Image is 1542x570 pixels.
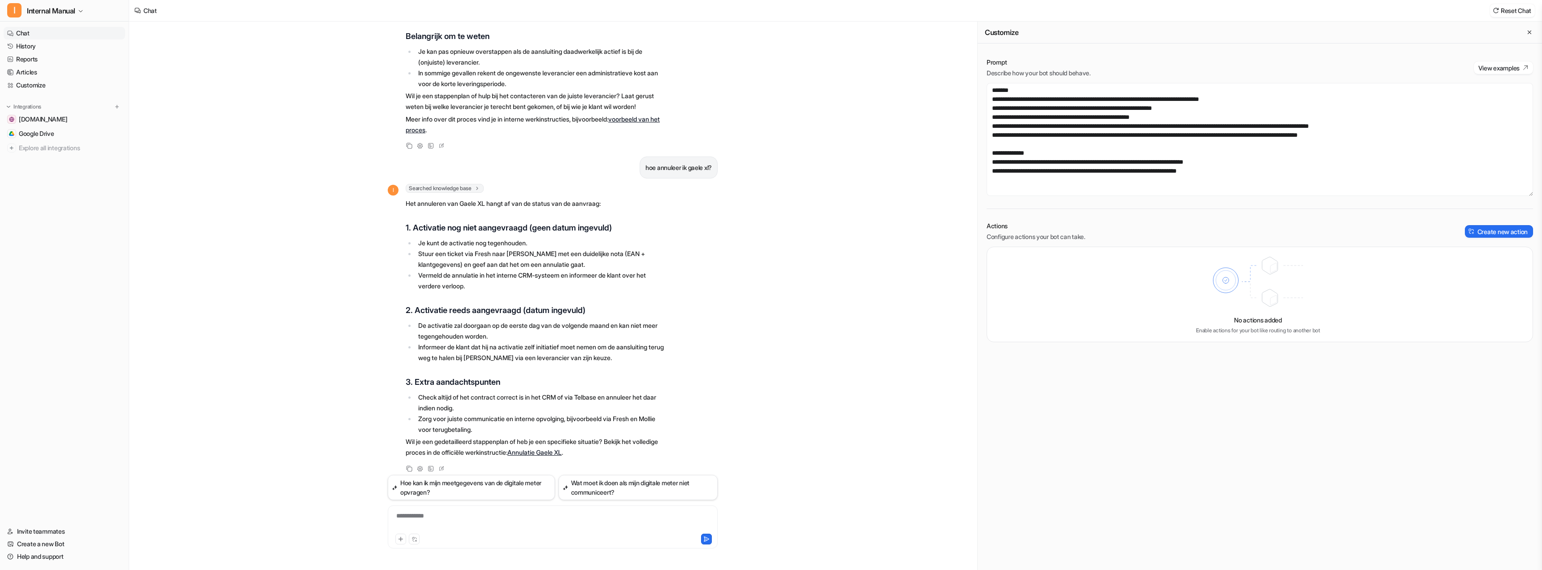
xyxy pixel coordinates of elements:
a: Articles [4,66,125,78]
button: Wat moet ik doen als mijn digitale meter niet communiceert? [559,475,718,500]
h3: 2. Activatie reeds aangevraagd (datum ingevuld) [406,304,668,317]
p: Describe how your bot should behave. [987,69,1091,78]
li: Check altijd of het contract correct is in het CRM of via Telbase en annuleer het daar indien nodig. [416,392,668,413]
a: voorbeeld van het proces [406,115,660,134]
h3: 3. Extra aandachtspunten [406,376,668,388]
span: I [388,185,398,196]
button: Hoe kan ik mijn meetgegevens van de digitale meter opvragen? [388,475,555,500]
img: Google Drive [9,131,14,136]
li: In sommige gevallen rekent de ongewenste leverancier een administratieve kost aan voor de korte l... [416,68,668,89]
li: De activatie zal doorgaan op de eerste dag van de volgende maand en kan niet meer tegengehouden w... [416,320,668,342]
a: Create a new Bot [4,538,125,550]
button: Reset Chat [1490,4,1535,17]
li: Zorg voor juiste communicatie en interne opvolging, bijvoorbeeld via Fresh en Mollie voor terugbe... [416,413,668,435]
p: Het annuleren van Gaele XL hangt af van de status van de aanvraag: [406,198,668,209]
span: Internal Manual [27,4,75,17]
img: explore all integrations [7,144,16,152]
li: Vermeld de annulatie in het interne CRM-systeem en informeer de klant over het verdere verloop. [416,270,668,292]
a: Reports [4,53,125,65]
span: [DOMAIN_NAME] [19,115,67,124]
a: Invite teammates [4,525,125,538]
li: Informeer de klant dat hij na activatie zelf initiatief moet nemen om de aansluiting terug weg te... [416,342,668,363]
a: History [4,40,125,52]
button: Integrations [4,102,44,111]
p: Actions [987,222,1085,231]
img: menu_add.svg [114,104,120,110]
span: I [7,3,22,17]
span: Explore all integrations [19,141,121,155]
li: Stuur een ticket via Fresh naar [PERSON_NAME] met een duidelijke nota (EAN + klantgegevens) en ge... [416,248,668,270]
img: expand menu [5,104,12,110]
li: Je kunt de activatie nog tegenhouden. [416,238,668,248]
div: Chat [143,6,157,15]
a: www.fluvius.be[DOMAIN_NAME] [4,113,125,126]
a: Google DriveGoogle Drive [4,127,125,140]
a: Chat [4,27,125,39]
p: Enable actions for your bot like routing to another bot [1196,326,1320,335]
a: Annulatie Gaele XL [507,448,562,456]
h2: Customize [985,28,1018,37]
p: No actions added [1234,315,1282,325]
p: Integrations [13,103,41,110]
a: Help and support [4,550,125,563]
p: Configure actions your bot can take. [987,232,1085,241]
span: Searched knowledge base [406,184,484,193]
button: Close flyout [1524,27,1535,38]
li: Je kan pas opnieuw overstappen als de aansluiting daadwerkelijk actief is bij de (onjuiste) lever... [416,46,668,68]
a: Customize [4,79,125,91]
button: Create new action [1465,225,1533,238]
p: hoe annuleer ik gaele xl? [645,162,712,173]
p: Wil je een stappenplan of hulp bij het contacteren van de juiste leverancier? Laat gerust weten b... [406,91,668,112]
p: Meer info over dit proces vind je in interne werkinstructies, bijvoorbeeld: . [406,114,668,135]
a: Explore all integrations [4,142,125,154]
p: Wil je een gedetailleerd stappenplan of heb je een specifieke situatie? Bekijk het volledige proc... [406,436,668,458]
h3: 1. Activatie nog niet aangevraagd (geen datum ingevuld) [406,222,668,234]
button: View examples [1474,61,1533,74]
img: create-action-icon.svg [1468,228,1475,235]
h3: Belangrijk om te weten [406,30,668,43]
img: www.fluvius.be [9,117,14,122]
p: Prompt [987,58,1091,67]
img: reset [1493,7,1499,14]
span: Google Drive [19,129,54,138]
